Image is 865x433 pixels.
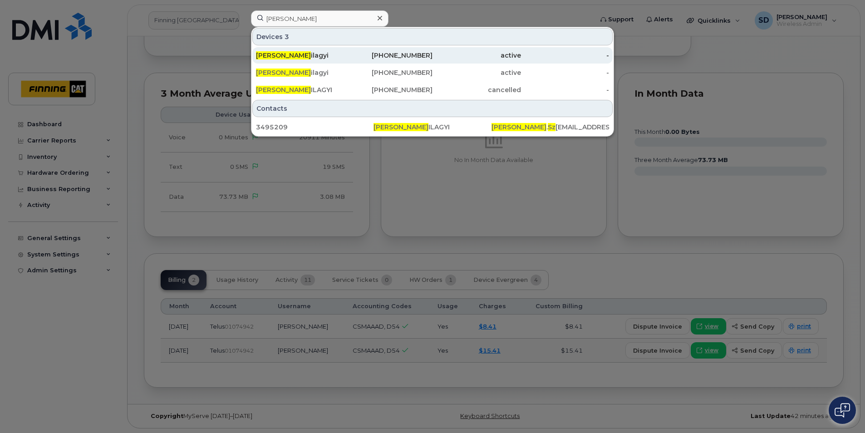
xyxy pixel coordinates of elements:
[285,32,289,41] span: 3
[256,85,344,94] div: ILAGYI
[256,123,374,132] div: 3495209
[344,51,433,60] div: [PHONE_NUMBER]
[252,119,613,135] a: 3495209[PERSON_NAME]ILAGYI[PERSON_NAME].Sz[EMAIL_ADDRESS][DOMAIN_NAME]
[521,51,609,60] div: -
[256,51,311,59] span: [PERSON_NAME]
[252,100,613,117] div: Contacts
[374,123,428,131] span: [PERSON_NAME]
[521,85,609,94] div: -
[256,69,311,77] span: [PERSON_NAME]
[344,68,433,77] div: [PHONE_NUMBER]
[432,85,521,94] div: cancelled
[432,68,521,77] div: active
[491,123,546,131] span: [PERSON_NAME]
[252,64,613,81] a: [PERSON_NAME]ilagyi[PHONE_NUMBER]active-
[835,403,850,418] img: Open chat
[432,51,521,60] div: active
[251,10,388,27] input: Find something...
[548,123,555,131] span: Sz
[256,68,344,77] div: ilagyi
[252,82,613,98] a: [PERSON_NAME]ILAGYI[PHONE_NUMBER]cancelled-
[491,123,609,132] div: . [EMAIL_ADDRESS][DOMAIN_NAME]
[521,68,609,77] div: -
[252,47,613,64] a: [PERSON_NAME]ilagyi[PHONE_NUMBER]active-
[256,86,311,94] span: [PERSON_NAME]
[252,28,613,45] div: Devices
[256,51,344,60] div: ilagyi
[344,85,433,94] div: [PHONE_NUMBER]
[374,123,491,132] div: ILAGYI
